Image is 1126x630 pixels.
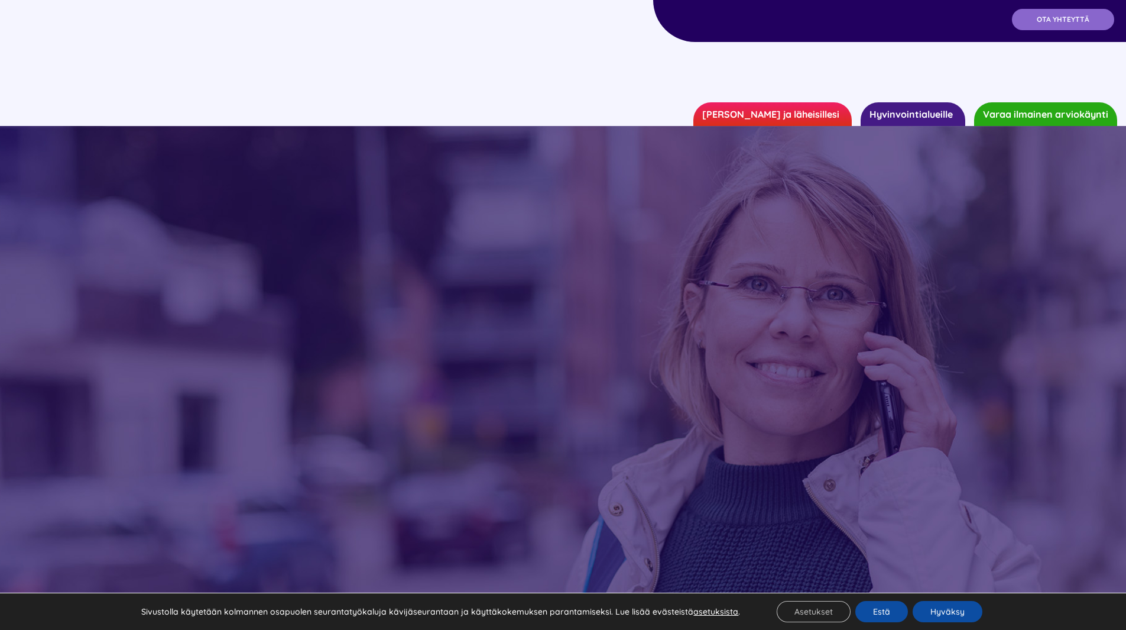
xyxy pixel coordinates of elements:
[141,606,740,617] p: Sivustolla käytetään kolmannen osapuolen seurantatyökaluja kävijäseurantaan ja käyttäkokemuksen p...
[1012,9,1114,30] a: OTA YHTEYTTÄ
[861,102,965,126] a: Hyvinvointialueille
[693,102,852,126] a: [PERSON_NAME] ja läheisillesi
[974,102,1117,126] a: Varaa ilmainen arviokäynti
[777,601,851,622] button: Asetukset
[855,601,908,622] button: Estä
[913,601,982,622] button: Hyväksy
[693,606,738,617] button: asetuksista
[1037,15,1089,24] span: OTA YHTEYTTÄ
